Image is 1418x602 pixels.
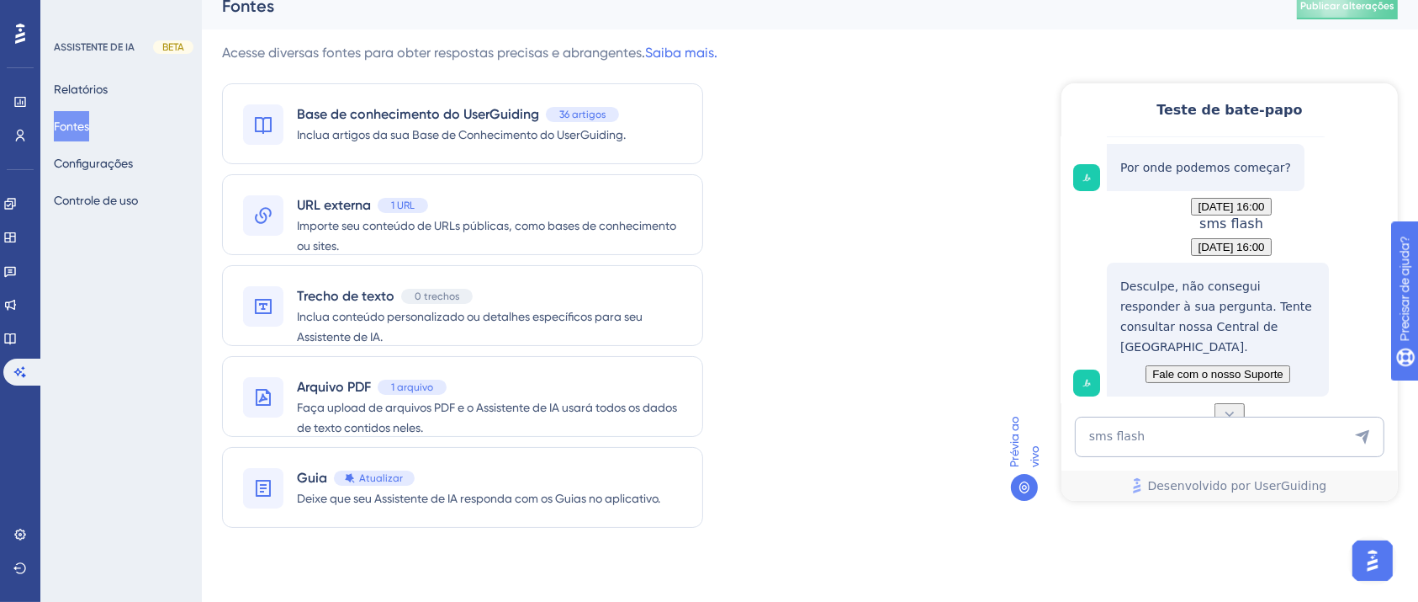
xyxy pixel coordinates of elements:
font: ASSISTENTE DE IA [54,41,135,53]
font: BETA [162,41,184,53]
iframe: Assistente de IA UserGuiding [1061,83,1398,501]
font: 1 arquivo [391,381,433,393]
font: Guia [297,470,327,486]
font: Precisar de ajuda? [40,8,145,20]
a: Saiba mais. [645,45,717,61]
font: Faça upload de arquivos PDF e o Assistente de IA usará todos os dados de texto contidos neles. [297,401,677,434]
font: Configurações [54,157,133,170]
font: Importe seu conteúdo de URLs públicas, como bases de conhecimento ou sites. [297,219,676,253]
font: Deixe que seu Assistente de IA responda com os Guias no aplicativo. [297,492,660,505]
font: Base de conhecimento do UserGuiding [297,106,539,122]
font: Arquivo PDF [297,379,371,395]
iframe: Iniciador do Assistente de IA do UserGuiding [1347,535,1398,586]
font: 36 artigos [559,109,606,120]
button: Controle de uso [54,185,138,216]
font: 1 URL [391,200,415,211]
font: Atualizar [359,472,403,484]
font: URL externa [297,197,371,213]
button: Fontes [54,111,89,141]
font: Fontes [54,120,89,133]
font: Prévia ao vivo [1008,417,1041,467]
button: Configurações [54,148,133,178]
font: 0 trechos [415,290,459,302]
font: Controle de uso [54,194,138,207]
font: Relatórios [54,83,108,96]
font: Inclua conteúdo personalizado ou detalhes específicos para seu Assistente de IA. [297,310,643,344]
font: Inclua artigos da sua Base de Conhecimento do UserGuiding. [297,128,626,141]
button: Relatórios [54,74,108,104]
font: Trecho de texto [297,288,394,304]
font: Acesse diversas fontes para obter respostas precisas e abrangentes. [222,45,645,61]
